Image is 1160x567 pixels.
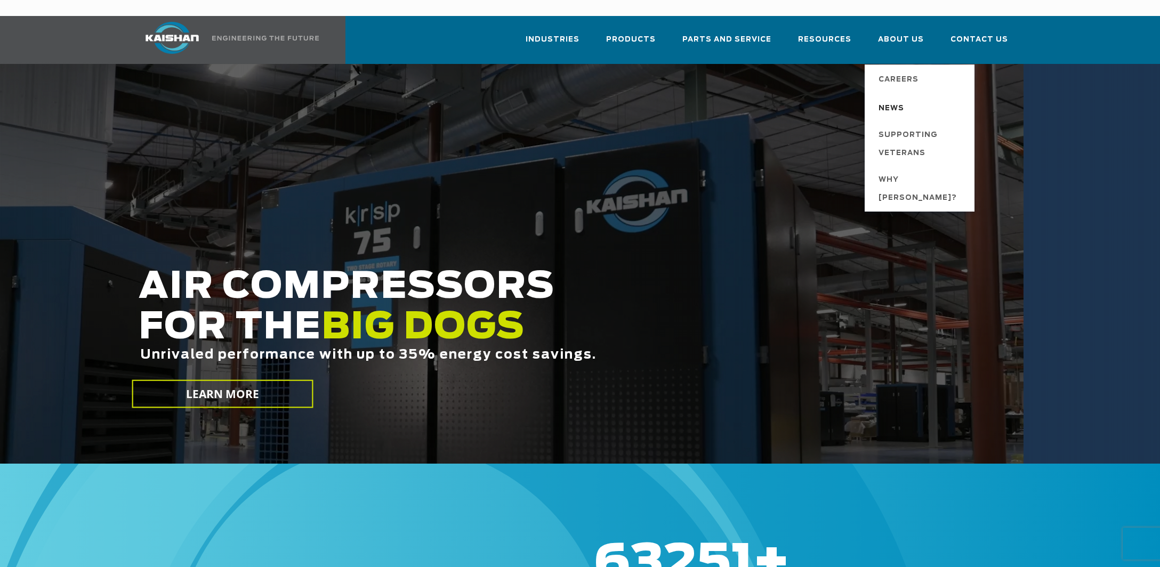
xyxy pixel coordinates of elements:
[868,93,974,122] a: News
[950,26,1008,62] a: Contact Us
[868,64,974,93] a: Careers
[879,126,964,163] span: Supporting Veterans
[526,34,579,46] span: Industries
[879,100,904,118] span: News
[878,26,924,62] a: About Us
[132,380,313,408] a: LEARN MORE
[321,310,525,346] span: BIG DOGS
[140,349,597,361] span: Unrivaled performance with up to 35% energy cost savings.
[798,26,851,62] a: Resources
[878,34,924,46] span: About Us
[139,267,872,395] h2: AIR COMPRESSORS FOR THE
[682,34,771,46] span: Parts and Service
[132,16,321,64] a: Kaishan USA
[879,71,919,89] span: Careers
[606,34,656,46] span: Products
[682,26,771,62] a: Parts and Service
[868,167,974,212] a: Why [PERSON_NAME]?
[186,386,260,402] span: LEARN MORE
[798,34,851,46] span: Resources
[879,171,964,207] span: Why [PERSON_NAME]?
[606,26,656,62] a: Products
[526,26,579,62] a: Industries
[868,122,974,167] a: Supporting Veterans
[212,36,319,40] img: Engineering the future
[950,34,1008,46] span: Contact Us
[132,22,212,54] img: kaishan logo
